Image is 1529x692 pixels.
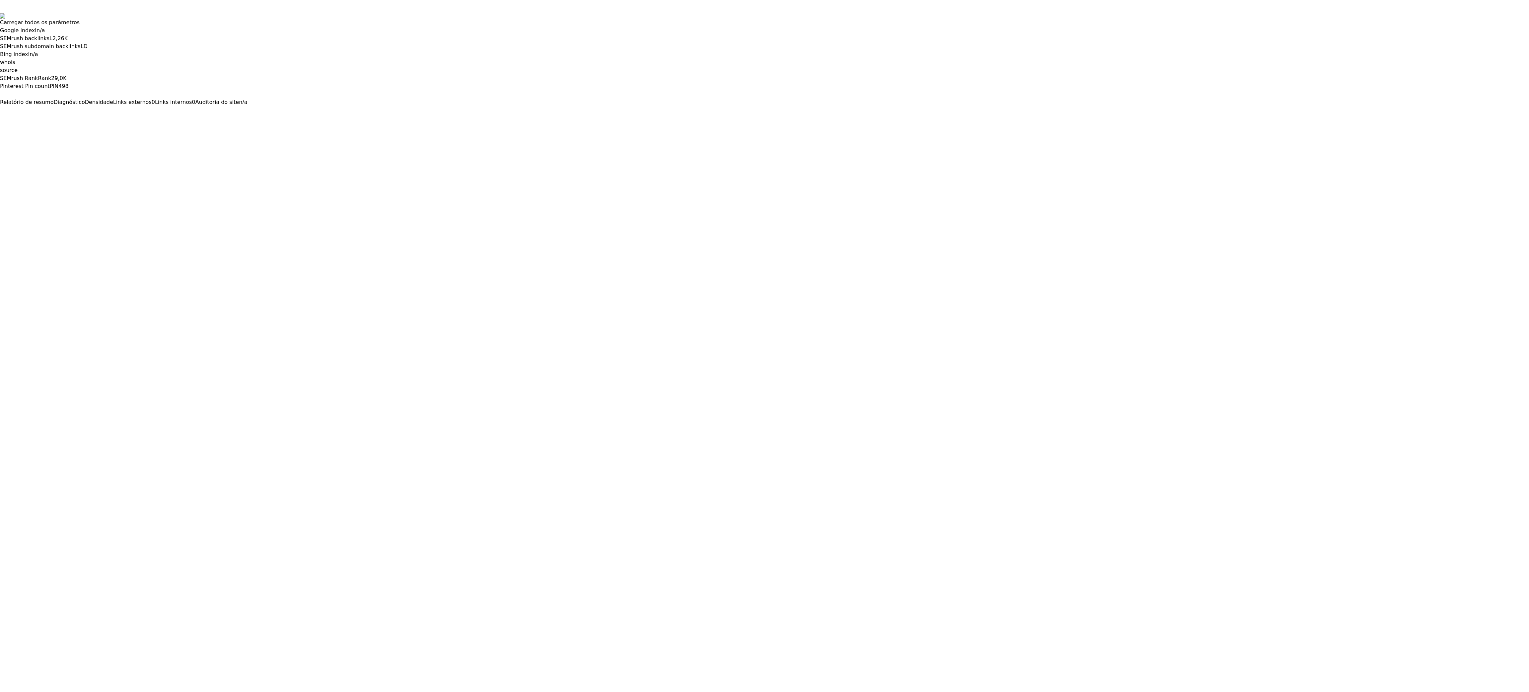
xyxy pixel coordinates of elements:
[52,35,68,41] a: 2,26K
[192,99,195,105] span: 0
[51,75,66,81] a: 29,0K
[49,35,52,41] span: L
[36,27,45,34] a: n/a
[30,51,38,57] a: n/a
[38,75,51,81] span: Rank
[28,51,30,57] span: I
[239,99,247,105] span: n/a
[113,99,152,105] span: Links externos
[35,27,36,34] span: I
[155,99,192,105] span: Links internos
[50,83,58,89] span: PIN
[85,99,113,105] span: Densidade
[195,99,248,105] a: Auditoria do siten/a
[81,43,88,49] span: LD
[53,99,85,105] span: Diagnóstico
[195,99,239,105] span: Auditoria do site
[58,83,69,89] a: 498
[152,99,155,105] span: 0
